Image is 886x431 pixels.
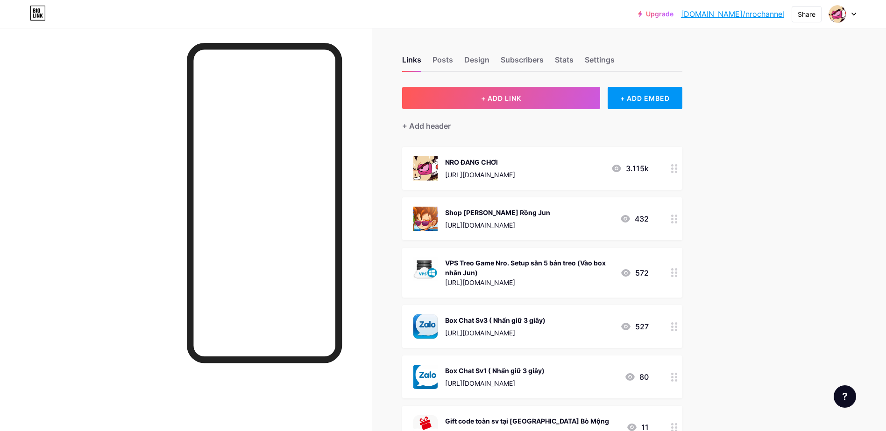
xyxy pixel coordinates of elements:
div: Box Chat Sv1 ( Nhấn giữ 3 giây) [445,366,545,375]
div: VPS Treo Game Nro. Setup sẵn 5 bản treo (Vào box nhắn Jun) [445,258,613,278]
div: 572 [620,267,649,278]
div: Shop [PERSON_NAME] Rồng Jun [445,208,550,217]
div: Subscribers [501,54,544,71]
div: [URL][DOMAIN_NAME] [445,328,546,338]
div: Links [402,54,421,71]
a: [DOMAIN_NAME]/nrochannel [681,8,784,20]
div: 527 [620,321,649,332]
div: Stats [555,54,574,71]
div: [URL][DOMAIN_NAME] [445,170,515,180]
div: 80 [624,371,649,382]
div: 432 [620,213,649,224]
div: Posts [432,54,453,71]
img: Box Chat Sv1 ( Nhấn giữ 3 giây) [413,365,438,389]
div: Settings [585,54,615,71]
div: Gift code toàn sv tại [GEOGRAPHIC_DATA] Bò Mộng [445,416,609,426]
img: VPS Treo Game Nro. Setup sẵn 5 bản treo (Vào box nhắn Jun) [413,257,438,281]
div: + Add header [402,120,451,132]
div: Share [798,9,815,19]
img: Box Chat Sv3 ( Nhấn giữ 3 giây) [413,314,438,339]
div: Design [464,54,489,71]
div: 3.115k [611,163,649,174]
div: Box Chat Sv3 ( Nhấn giữ 3 giây) [445,315,546,325]
a: Upgrade [638,10,673,18]
button: + ADD LINK [402,87,601,109]
div: [URL][DOMAIN_NAME] [445,278,613,287]
div: [URL][DOMAIN_NAME] [445,378,545,388]
div: + ADD EMBED [608,87,682,109]
span: + ADD LINK [481,94,521,102]
img: nrochannel [829,5,846,23]
img: NRO ĐANG CHƠI [413,156,438,181]
div: NRO ĐANG CHƠI [445,157,515,167]
div: [URL][DOMAIN_NAME] [445,220,550,230]
img: Shop Nick Ngọc Rồng Jun [413,207,438,231]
